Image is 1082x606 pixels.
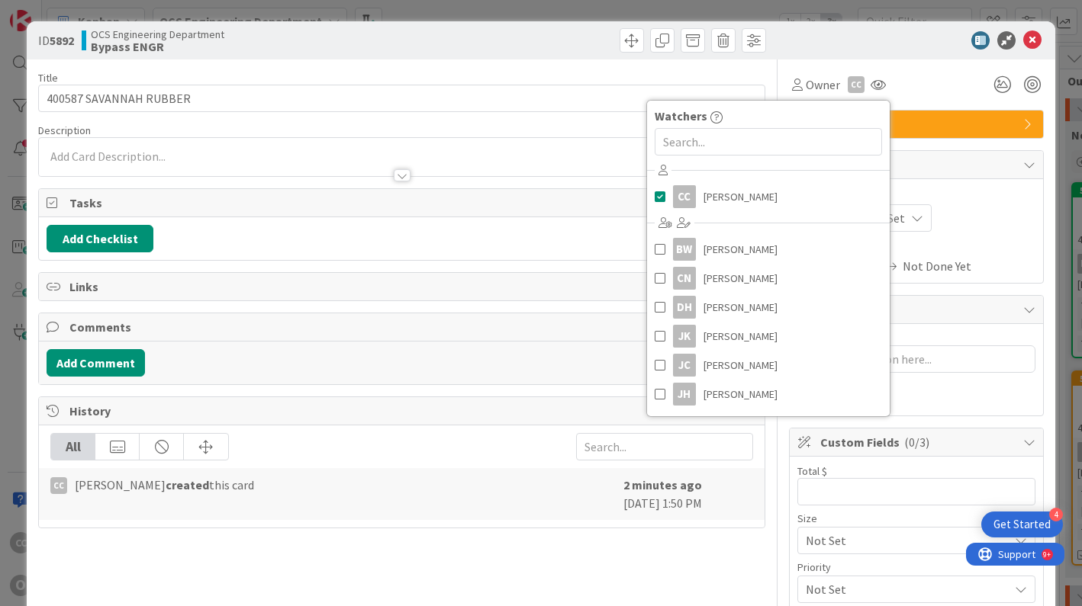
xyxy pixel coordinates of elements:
span: Tasks [69,194,736,212]
span: Planned Dates [797,187,1035,203]
span: Not Done Yet [903,257,971,275]
span: Not Set [806,530,1001,551]
div: 4 [1049,508,1063,521]
a: DH[PERSON_NAME] [647,293,890,322]
div: 9+ [77,6,85,18]
a: CN[PERSON_NAME] [647,264,890,293]
span: Custom Fields [820,433,1016,451]
a: JH[PERSON_NAME] [647,380,890,409]
span: OCS Engineering Department [91,28,224,40]
span: History [69,402,736,420]
span: [PERSON_NAME] [704,325,778,348]
div: Priority [797,562,1035,572]
div: BW [673,238,696,261]
div: All [51,434,95,460]
button: Add Checklist [47,225,153,252]
span: Links [69,277,736,296]
div: CN [673,267,696,290]
div: Open Get Started checklist, remaining modules: 4 [981,511,1063,537]
button: Add Comment [47,349,145,377]
span: ( 0/3 ) [904,434,929,450]
span: ID [38,31,74,50]
span: Parts Order [820,115,1016,133]
span: [PERSON_NAME] [704,238,778,261]
span: Block [820,300,1016,319]
span: Description [38,123,91,137]
span: Watchers [655,107,707,125]
div: JC [673,354,696,377]
div: CC [848,76,865,93]
div: JK [673,325,696,348]
b: Bypass ENGR [91,40,224,53]
span: Comments [69,318,736,336]
div: JH [673,383,696,406]
div: DH [673,296,696,319]
span: Not Set [806,579,1001,600]
b: 5892 [50,33,74,48]
span: [PERSON_NAME] [704,354,778,377]
a: BW[PERSON_NAME] [647,235,890,264]
input: type card name here... [38,85,765,112]
span: [PERSON_NAME] [704,185,778,208]
span: [PERSON_NAME] [704,296,778,319]
span: [PERSON_NAME] [704,383,778,406]
input: Search... [655,128,882,156]
div: Size [797,513,1035,524]
a: JK[PERSON_NAME] [647,322,890,351]
b: 2 minutes ago [623,477,702,492]
span: Owner [806,75,840,94]
input: Search... [576,433,753,460]
span: Dates [820,156,1016,174]
div: CC [673,185,696,208]
span: [PERSON_NAME] this card [75,476,254,494]
span: Actual Dates [797,239,1035,255]
div: [DATE] 1:50 PM [623,476,753,512]
label: Total $ [797,464,827,478]
a: JC[PERSON_NAME] [647,351,890,380]
b: created [166,477,209,492]
span: [PERSON_NAME] [704,267,778,290]
span: Support [32,2,69,21]
a: CC[PERSON_NAME] [647,182,890,211]
label: Title [38,71,58,85]
a: LJ[PERSON_NAME] [647,409,890,438]
div: Get Started [993,517,1051,532]
div: CC [50,477,67,494]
